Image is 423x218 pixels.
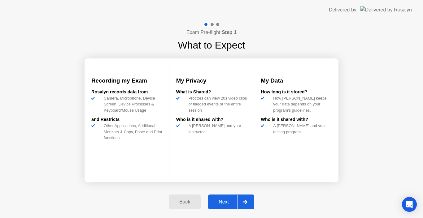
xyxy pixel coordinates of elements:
h3: My Privacy [176,76,247,85]
b: Step 1 [222,30,237,35]
button: Back [169,194,201,209]
div: Rosalyn records data from [91,89,162,96]
div: How long is it stored? [261,89,332,96]
h3: Recording my Exam [91,76,162,85]
div: What is Shared? [176,89,247,96]
div: A [PERSON_NAME] and your instructor [186,123,247,135]
div: Next [210,199,238,205]
div: How [PERSON_NAME] keeps your data depends on your program’s guidelines. [271,95,332,113]
div: Camera, Microphone, Device Screen, Device Processes & Keyboard/Mouse Usage [101,95,162,113]
button: Next [208,194,254,209]
div: Back [171,199,199,205]
h1: What to Expect [178,38,245,53]
div: Other Applications, Additional Monitors & Copy, Paste and Print functions [101,123,162,141]
div: A [PERSON_NAME] and your testing program [271,123,332,135]
img: Delivered by Rosalyn [360,6,412,13]
h4: Exam Pre-flight: [186,29,237,36]
div: Who is it shared with? [261,116,332,123]
div: and Restricts [91,116,162,123]
div: Open Intercom Messenger [402,197,417,212]
div: Delivered by [329,6,356,14]
h3: My Data [261,76,332,85]
div: Who is it shared with? [176,116,247,123]
div: Proctors can view 20s video clips of flagged events or the entire session [186,95,247,113]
